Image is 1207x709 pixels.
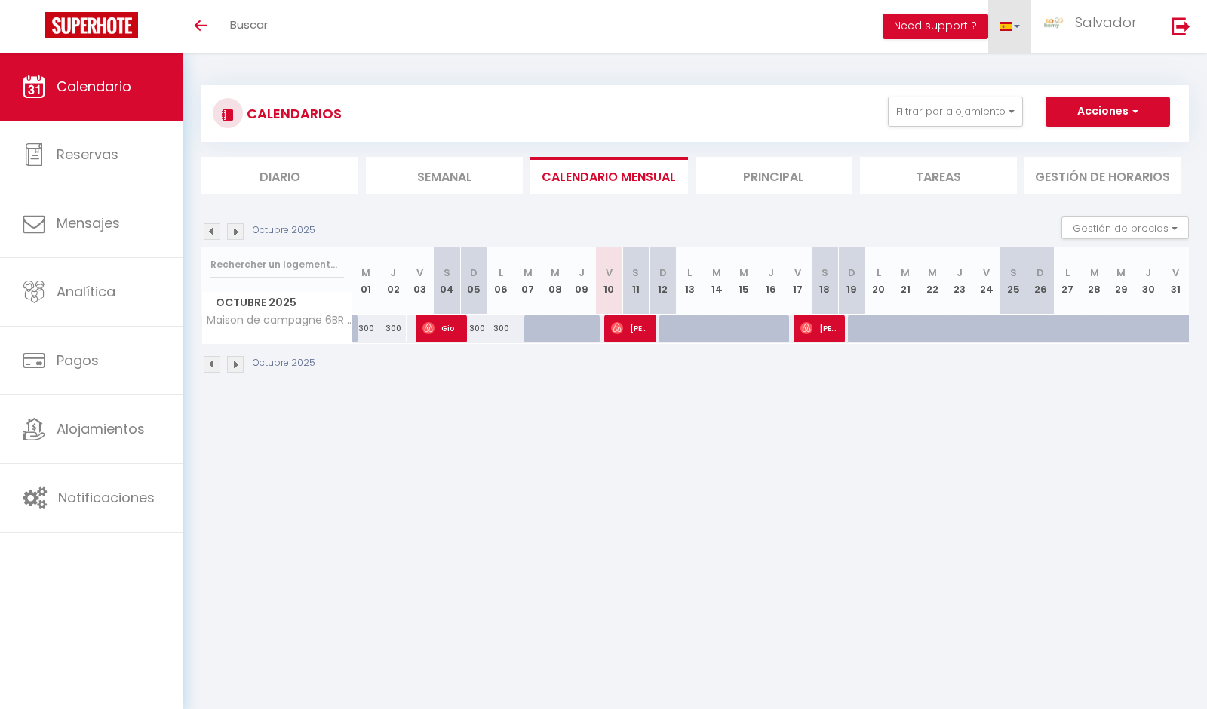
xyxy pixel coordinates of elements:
th: 09 [569,247,596,315]
p: Octubre 2025 [253,223,315,238]
th: 15 [730,247,757,315]
abbr: D [659,265,667,280]
th: 27 [1054,247,1081,315]
input: Rechercher un logement... [210,251,344,278]
th: 03 [407,247,434,315]
abbr: M [361,265,370,280]
th: 20 [865,247,892,315]
th: 07 [514,247,542,315]
abbr: D [848,265,855,280]
abbr: V [606,265,613,280]
span: Salvador [1075,13,1137,32]
th: 24 [973,247,1000,315]
span: Mensajes [57,213,120,232]
abbr: M [1116,265,1126,280]
abbr: L [687,265,692,280]
li: Diario [201,157,358,194]
abbr: D [470,265,478,280]
button: Need support ? [883,14,988,39]
abbr: L [1065,265,1070,280]
abbr: M [524,265,533,280]
th: 06 [487,247,514,315]
th: 23 [946,247,973,315]
img: ... [1043,16,1065,30]
abbr: S [444,265,450,280]
abbr: M [901,265,910,280]
p: Octubre 2025 [253,356,315,370]
th: 22 [919,247,946,315]
abbr: M [551,265,560,280]
th: 16 [757,247,785,315]
h3: CALENDARIOS [243,97,342,130]
abbr: V [794,265,801,280]
th: 30 [1135,247,1162,315]
div: 300 [461,315,488,342]
th: 21 [892,247,920,315]
th: 13 [677,247,704,315]
button: Filtrar por alojamiento [888,97,1023,127]
th: 25 [1000,247,1027,315]
div: 300 [379,315,407,342]
abbr: S [1010,265,1017,280]
th: 17 [785,247,812,315]
li: Gestión de horarios [1024,157,1181,194]
th: 29 [1108,247,1135,315]
abbr: V [983,265,990,280]
abbr: L [877,265,881,280]
span: Analítica [57,282,115,301]
span: Pagos [57,351,99,370]
abbr: V [1172,265,1179,280]
img: Super Booking [45,12,138,38]
span: Octubre 2025 [202,292,352,314]
div: 300 [487,315,514,342]
button: Gestión de precios [1061,216,1189,239]
th: 14 [703,247,730,315]
span: Reservas [57,145,118,164]
th: 19 [838,247,865,315]
th: 04 [434,247,461,315]
abbr: M [712,265,721,280]
abbr: M [928,265,937,280]
abbr: J [957,265,963,280]
th: 26 [1027,247,1054,315]
li: Principal [696,157,852,194]
span: [PERSON_NAME] [800,314,837,342]
abbr: S [632,265,639,280]
abbr: J [390,265,396,280]
span: Gio [422,314,459,342]
th: 02 [379,247,407,315]
abbr: J [768,265,774,280]
abbr: V [416,265,423,280]
span: Buscar [230,17,268,32]
th: 05 [461,247,488,315]
div: 300 [353,315,380,342]
th: 12 [650,247,677,315]
abbr: J [579,265,585,280]
abbr: S [822,265,828,280]
li: Calendario mensual [530,157,687,194]
th: 08 [542,247,569,315]
th: 11 [622,247,650,315]
th: 10 [595,247,622,315]
abbr: L [499,265,503,280]
span: Alojamientos [57,419,145,438]
th: 01 [353,247,380,315]
button: Acciones [1046,97,1170,127]
span: [PERSON_NAME] [611,314,647,342]
img: logout [1172,17,1190,35]
li: Tareas [860,157,1017,194]
li: Semanal [366,157,523,194]
abbr: J [1145,265,1151,280]
th: 18 [811,247,838,315]
th: 28 [1081,247,1108,315]
span: Calendario [57,77,131,96]
span: Maison de campagne 6BR -12PAX [204,315,355,326]
abbr: M [1090,265,1099,280]
abbr: M [739,265,748,280]
th: 31 [1162,247,1189,315]
abbr: D [1037,265,1044,280]
span: Notificaciones [58,488,155,507]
